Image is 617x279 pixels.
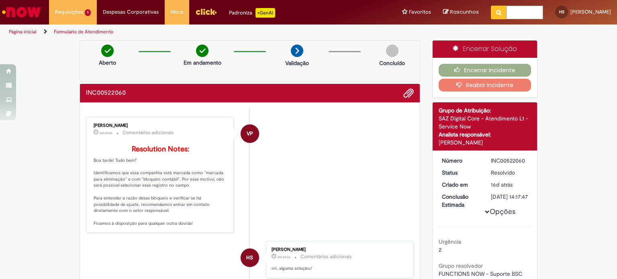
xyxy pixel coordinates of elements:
div: [PERSON_NAME] [439,138,531,147]
span: FUNCTIONS NOW - Suporte BSC [439,270,522,277]
span: 1 [85,9,91,16]
span: 4d atrás [100,130,112,135]
div: INC00522060 [491,157,528,165]
button: Encerrar Incidente [439,64,531,77]
span: [PERSON_NAME] [570,8,611,15]
div: Analista responsável: [439,130,531,138]
time: 14/08/2025 11:17:47 [491,181,513,188]
button: Reabrir Incidente [439,79,531,92]
span: 8d atrás [278,255,290,259]
img: arrow-next.png [291,45,303,57]
h2: INC00522060 Histórico de tíquete [86,90,126,97]
span: HS [559,9,564,14]
a: Formulário de Atendimento [54,29,113,35]
a: Página inicial [9,29,37,35]
div: Resolvido [491,169,528,177]
img: check-circle-green.png [196,45,208,57]
p: Aberto [99,59,116,67]
a: Rascunhos [443,8,479,16]
div: SAZ Digital Core - Atendimento L1 - Service Now [439,114,531,130]
div: [PERSON_NAME] [272,247,405,252]
p: Boa tarde! Tudo bem? Identificamos que essa companhia está marcada como "marcada para eliminação"... [94,145,227,227]
div: Padroniza [229,8,275,18]
div: Encerrar Solução [433,41,537,58]
p: oii, alguma solução/ [272,265,405,272]
span: 16d atrás [491,181,513,188]
dt: Número [436,157,485,165]
img: click_logo_yellow_360x200.png [195,6,217,18]
b: Grupo resolvedor [439,262,483,269]
span: VP [247,124,253,143]
time: 26/08/2025 16:39:20 [100,130,112,135]
ul: Trilhas de página [6,24,405,39]
p: Em andamento [184,59,221,67]
div: [PERSON_NAME] [94,123,227,128]
small: Comentários adicionais [123,129,174,136]
span: HS [246,248,253,267]
img: ServiceNow [1,4,42,20]
img: img-circle-grey.png [386,45,398,57]
dt: Conclusão Estimada [436,193,485,209]
p: Concluído [379,59,405,67]
span: Rascunhos [450,8,479,16]
dt: Criado em [436,181,485,189]
p: Validação [285,59,309,67]
span: 2 [439,246,441,253]
button: Pesquisar [491,6,507,19]
small: Comentários adicionais [300,253,352,260]
span: Favoritos [409,8,431,16]
div: Grupo de Atribuição: [439,106,531,114]
div: [DATE] 14:17:47 [491,193,528,201]
div: 14/08/2025 11:17:47 [491,181,528,189]
span: Despesas Corporativas [103,8,159,16]
div: Hellen Christina Santos [241,248,259,267]
p: +GenAi [255,8,275,18]
dt: Status [436,169,485,177]
button: Adicionar anexos [403,88,414,98]
time: 22/08/2025 15:43:28 [278,255,290,259]
div: Victor Pasqual [241,124,259,143]
b: Resolution Notes: [132,145,189,154]
span: Requisições [55,8,83,16]
img: check-circle-green.png [101,45,114,57]
span: More [171,8,183,16]
b: Urgência [439,238,461,245]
